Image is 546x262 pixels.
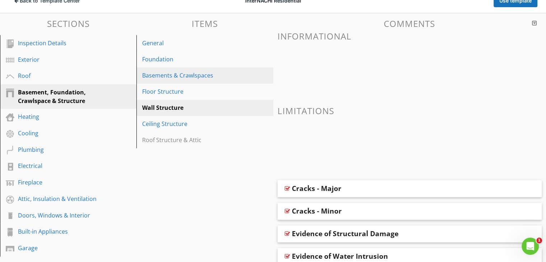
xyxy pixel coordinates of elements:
[142,55,242,64] div: Foundation
[18,129,102,137] div: Cooling
[18,211,102,220] div: Doors, Windows & Interior
[18,227,102,236] div: Built-in Appliances
[18,88,102,105] div: Basement, Foundation, Crawlspace & Structure
[142,120,242,128] div: Ceiling Structure
[18,55,102,64] div: Exterior
[277,106,542,116] h3: Limitations
[142,103,242,112] div: Wall Structure
[18,244,102,252] div: Garage
[18,71,102,80] div: Roof
[277,19,542,28] h3: Comments
[18,39,102,47] div: Inspection Details
[142,39,242,47] div: General
[536,238,542,243] span: 1
[18,162,102,170] div: Electrical
[277,31,542,41] h3: Informational
[18,178,102,187] div: Fireplace
[292,252,388,261] div: Evidence of Water Intrusion
[18,195,102,203] div: Attic, Insulation & Ventilation
[142,71,242,80] div: Basements & Crawlspaces
[142,136,242,144] div: Roof Structure & Attic
[136,19,273,28] h3: Items
[142,87,242,96] div: Floor Structure
[522,238,539,255] iframe: Intercom live chat
[18,145,102,154] div: Plumbing
[18,112,102,121] div: Heating
[292,184,341,193] div: Cracks - Major
[292,229,398,238] div: Evidence of Structural Damage
[292,207,342,215] div: Cracks - Minor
